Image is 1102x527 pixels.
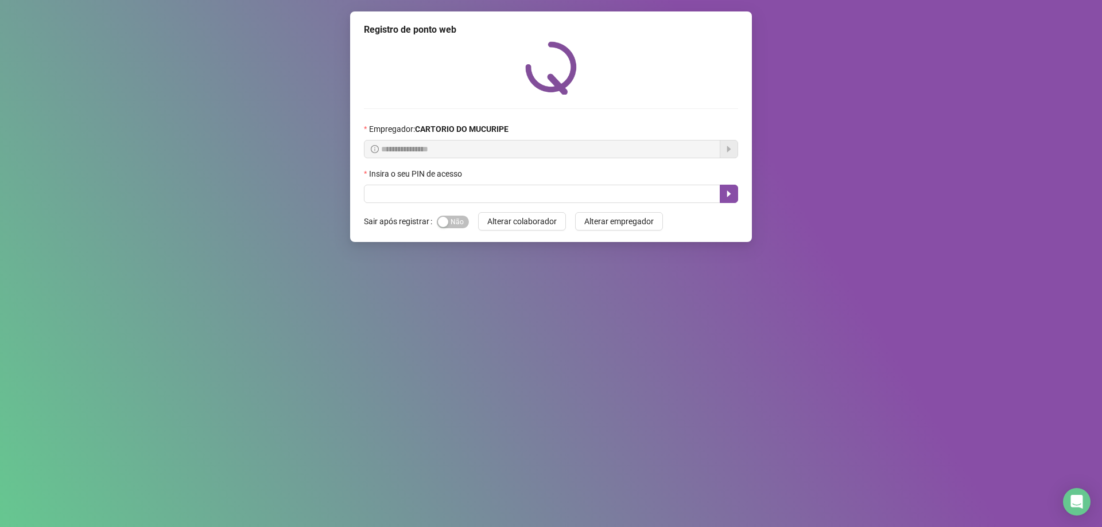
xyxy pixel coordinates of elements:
img: QRPoint [525,41,577,95]
label: Sair após registrar [364,212,437,231]
span: Empregador : [369,123,509,135]
button: Alterar empregador [575,212,663,231]
button: Alterar colaborador [478,212,566,231]
label: Insira o seu PIN de acesso [364,167,469,180]
strong: CARTORIO DO MUCURIPE [415,124,509,134]
div: Registro de ponto web [364,23,738,37]
div: Open Intercom Messenger [1063,488,1091,516]
span: info-circle [371,145,379,153]
span: Alterar colaborador [487,215,557,228]
span: Alterar empregador [584,215,654,228]
span: caret-right [724,189,734,198]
